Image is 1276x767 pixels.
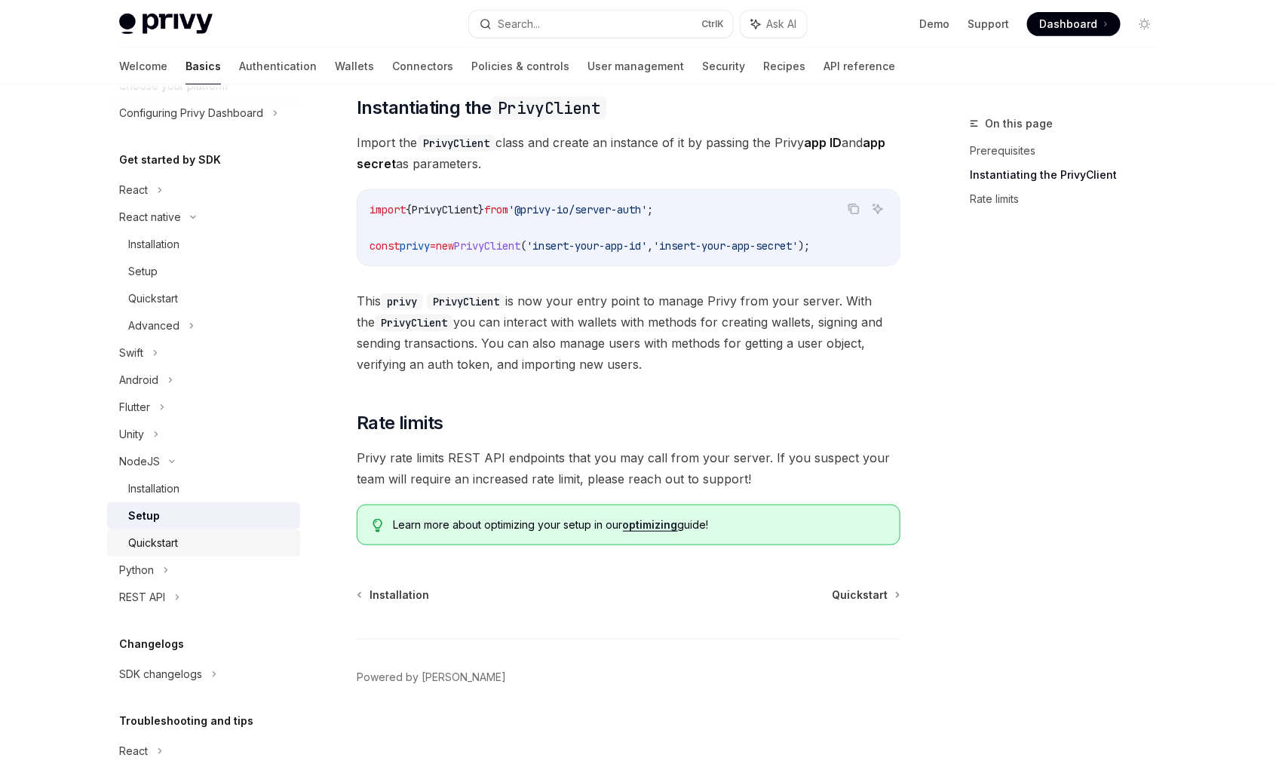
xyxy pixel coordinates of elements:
[119,453,160,471] div: NodeJS
[492,97,606,120] code: PrivyClient
[653,239,798,253] span: 'insert-your-app-secret'
[357,132,900,174] span: Import the class and create an instance of it by passing the Privy and as parameters.
[119,344,143,362] div: Swift
[1027,12,1121,36] a: Dashboard
[587,48,684,84] a: User management
[702,48,745,84] a: Security
[741,11,807,38] button: Ask AI
[392,48,453,84] a: Connectors
[128,317,179,335] div: Advanced
[970,187,1169,211] a: Rate limits
[484,203,508,216] span: from
[107,529,300,557] a: Quickstart
[471,48,569,84] a: Policies & controls
[766,17,796,32] span: Ask AI
[239,48,317,84] a: Authentication
[844,199,863,219] button: Copy the contents from the code block
[406,203,412,216] span: {
[358,588,429,603] a: Installation
[370,588,429,603] span: Installation
[919,17,949,32] a: Demo
[427,293,505,310] code: PrivyClient
[375,314,453,331] code: PrivyClient
[430,239,436,253] span: =
[832,588,888,603] span: Quickstart
[119,208,181,226] div: React native
[357,411,443,435] span: Rate limits
[968,17,1009,32] a: Support
[417,135,495,152] code: PrivyClient
[970,139,1169,163] a: Prerequisites
[119,561,154,579] div: Python
[186,48,221,84] a: Basics
[436,239,454,253] span: new
[498,15,540,33] div: Search...
[394,517,885,532] span: Learn more about optimizing your setup in our guide!
[647,239,653,253] span: ,
[1133,12,1157,36] button: Toggle dark mode
[798,239,810,253] span: );
[763,48,805,84] a: Recipes
[107,502,300,529] a: Setup
[335,48,374,84] a: Wallets
[119,425,144,443] div: Unity
[508,203,647,216] span: '@privy-io/server-auth'
[119,712,253,730] h5: Troubleshooting and tips
[107,475,300,502] a: Installation
[128,290,178,308] div: Quickstart
[128,262,158,281] div: Setup
[373,519,383,532] svg: Tip
[128,507,160,525] div: Setup
[370,203,406,216] span: import
[701,18,724,30] span: Ctrl K
[357,670,506,685] a: Powered by [PERSON_NAME]
[119,151,221,169] h5: Get started by SDK
[623,518,678,532] a: optimizing
[970,163,1169,187] a: Instantiating the PrivyClient
[526,239,647,253] span: 'insert-your-app-id'
[119,635,184,653] h5: Changelogs
[985,115,1053,133] span: On this page
[119,48,167,84] a: Welcome
[128,534,178,552] div: Quickstart
[357,96,606,120] span: Instantiating the
[370,239,400,253] span: const
[357,447,900,489] span: Privy rate limits REST API endpoints that you may call from your server. If you suspect your team...
[357,290,900,375] span: This is now your entry point to manage Privy from your server. With the you can interact with wal...
[412,203,478,216] span: PrivyClient
[469,11,733,38] button: Search...CtrlK
[832,588,899,603] a: Quickstart
[478,203,484,216] span: }
[454,239,520,253] span: PrivyClient
[647,203,653,216] span: ;
[128,235,179,253] div: Installation
[107,258,300,285] a: Setup
[119,398,150,416] div: Flutter
[119,104,263,122] div: Configuring Privy Dashboard
[520,239,526,253] span: (
[107,285,300,312] a: Quickstart
[119,742,148,760] div: React
[119,588,165,606] div: REST API
[107,231,300,258] a: Installation
[400,239,430,253] span: privy
[119,14,213,35] img: light logo
[381,293,423,310] code: privy
[119,181,148,199] div: React
[1039,17,1097,32] span: Dashboard
[119,665,202,683] div: SDK changelogs
[804,135,842,150] strong: app ID
[128,480,179,498] div: Installation
[119,371,158,389] div: Android
[824,48,895,84] a: API reference
[868,199,888,219] button: Ask AI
